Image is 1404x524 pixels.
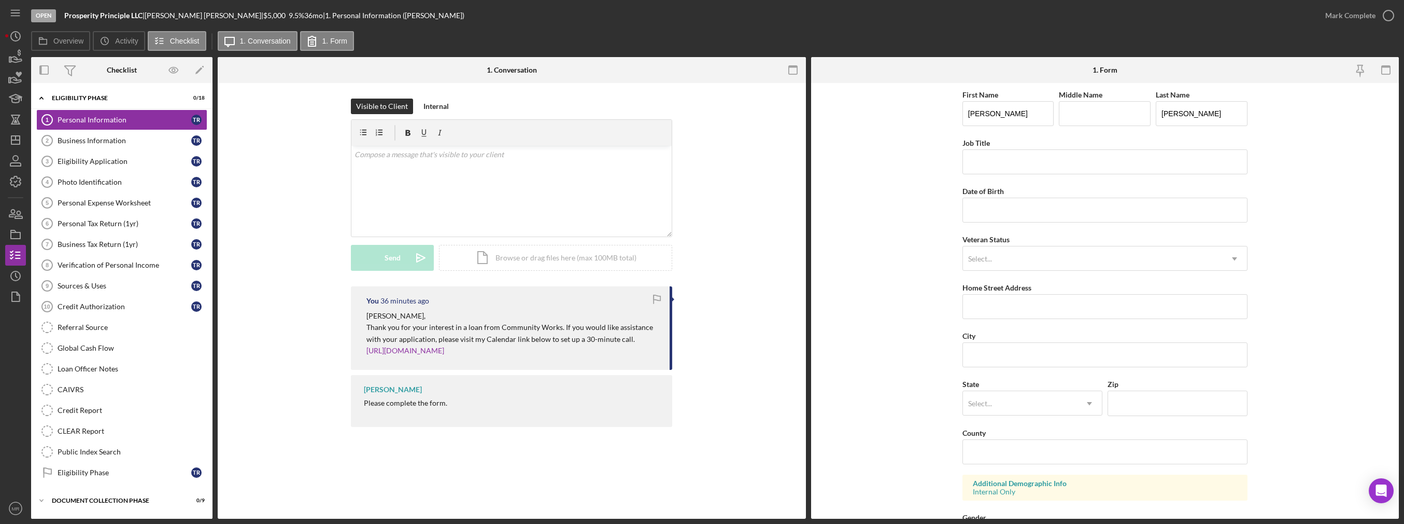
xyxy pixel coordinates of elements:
[107,66,137,74] div: Checklist
[46,117,49,123] tspan: 1
[968,399,992,408] div: Select...
[46,137,49,144] tspan: 2
[962,139,990,147] label: Job Title
[36,130,207,151] a: 2Business InformationTR
[380,297,429,305] time: 2025-09-03 16:26
[46,283,49,289] tspan: 9
[289,11,304,20] div: 9.5 %
[218,31,297,51] button: 1. Conversation
[973,488,1237,496] div: Internal Only
[322,37,347,45] label: 1. Form
[423,99,449,114] div: Internal
[36,442,207,462] a: Public Index Search
[53,37,83,45] label: Overview
[31,31,90,51] button: Overview
[36,109,207,130] a: 1Personal InformationTR
[52,95,179,101] div: Eligibility Phase
[1059,90,1102,99] label: Middle Name
[12,506,20,512] text: MR
[191,239,202,250] div: T R
[1093,66,1117,74] div: 1. Form
[36,338,207,358] a: Global Cash Flow
[46,200,49,206] tspan: 5
[191,281,202,291] div: T R
[58,302,191,311] div: Credit Authorization
[36,234,207,255] a: 7Business Tax Return (1yr)TR
[356,99,408,114] div: Visible to Client
[36,358,207,379] a: Loan Officer Notes
[36,213,207,234] a: 6Personal Tax Return (1yr)TR
[58,136,191,145] div: Business Information
[58,406,207,415] div: Credit Report
[36,192,207,213] a: 5Personal Expense WorksheetTR
[58,178,191,186] div: Photo Identification
[366,297,379,305] div: You
[36,400,207,421] a: Credit Report
[962,90,998,99] label: First Name
[36,172,207,192] a: 4Photo IdentificationTR
[145,11,263,20] div: [PERSON_NAME] [PERSON_NAME] |
[962,332,975,340] label: City
[64,11,143,20] b: Prosperity Principle LLC
[1325,5,1375,26] div: Mark Complete
[58,219,191,228] div: Personal Tax Return (1yr)
[44,304,50,310] tspan: 10
[364,399,447,407] div: Please complete the form.
[304,11,323,20] div: 36 mo
[115,37,138,45] label: Activity
[186,95,205,101] div: 0 / 18
[58,282,191,290] div: Sources & Uses
[968,255,992,263] div: Select...
[973,479,1237,488] div: Additional Demographic Info
[1315,5,1399,26] button: Mark Complete
[191,156,202,167] div: T R
[191,467,202,478] div: T R
[93,31,145,51] button: Activity
[418,99,454,114] button: Internal
[36,151,207,172] a: 3Eligibility ApplicationTR
[58,261,191,269] div: Verification of Personal Income
[191,198,202,208] div: T R
[191,301,202,312] div: T R
[5,498,26,519] button: MR
[36,296,207,317] a: 10Credit AuthorizationTR
[58,199,191,207] div: Personal Expense Worksheet
[186,498,205,504] div: 0 / 9
[1156,90,1189,99] label: Last Name
[191,177,202,187] div: T R
[36,275,207,296] a: 9Sources & UsesTR
[487,66,537,74] div: 1. Conversation
[58,468,191,477] div: Eligibility Phase
[385,245,401,271] div: Send
[58,344,207,352] div: Global Cash Flow
[58,448,207,456] div: Public Index Search
[351,99,413,114] button: Visible to Client
[191,260,202,270] div: T R
[148,31,206,51] button: Checklist
[962,187,1004,196] label: Date of Birth
[36,379,207,400] a: CAIVRS
[351,245,434,271] button: Send
[36,462,207,483] a: Eligibility PhaseTR
[58,157,191,166] div: Eligibility Application
[58,323,207,332] div: Referral Source
[64,11,145,20] div: |
[58,365,207,373] div: Loan Officer Notes
[263,11,286,20] span: $5,000
[46,241,49,247] tspan: 7
[191,218,202,229] div: T R
[52,498,179,504] div: Document Collection Phase
[58,240,191,249] div: Business Tax Return (1yr)
[366,322,659,345] p: Thank you for your interest in a loan from Community Works. If you would like assistance with you...
[58,116,191,124] div: Personal Information
[36,421,207,442] a: CLEAR Report
[1108,380,1118,389] label: Zip
[300,31,354,51] button: 1. Form
[366,346,444,355] a: [URL][DOMAIN_NAME]
[191,135,202,146] div: T R
[366,310,659,322] p: [PERSON_NAME],
[46,220,49,227] tspan: 6
[170,37,200,45] label: Checklist
[46,158,49,164] tspan: 3
[191,115,202,125] div: T R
